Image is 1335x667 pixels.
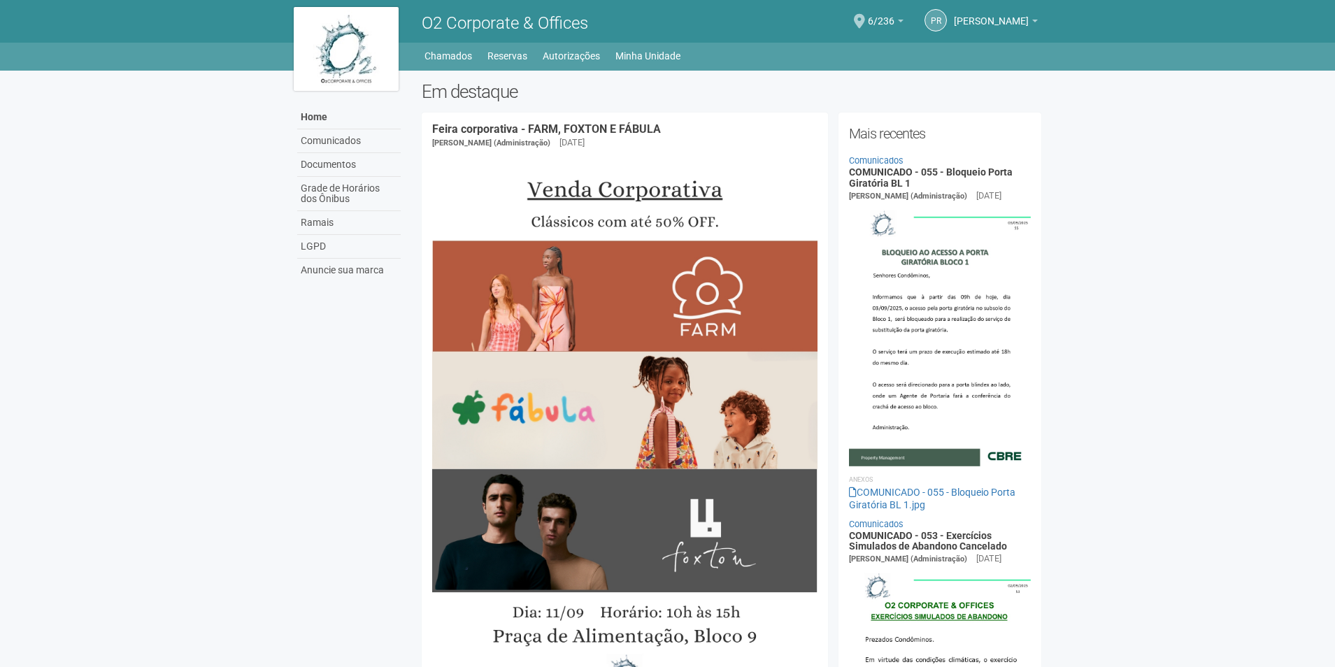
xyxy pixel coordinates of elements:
a: COMUNICADO - 055 - Bloqueio Porta Giratória BL 1 [849,166,1013,188]
a: Ramais [297,211,401,235]
a: Home [297,106,401,129]
a: Comunicados [849,155,904,166]
a: Documentos [297,153,401,177]
a: COMUNICADO - 053 - Exercícios Simulados de Abandono Cancelado [849,530,1007,552]
span: [PERSON_NAME] (Administração) [849,192,967,201]
a: Comunicados [849,519,904,529]
a: Reservas [487,46,527,66]
a: Anuncie sua marca [297,259,401,282]
a: Autorizações [543,46,600,66]
li: Anexos [849,473,1031,486]
span: 6/236 [868,2,894,27]
a: Chamados [424,46,472,66]
span: [PERSON_NAME] (Administração) [849,554,967,564]
h2: Em destaque [422,81,1042,102]
a: Grade de Horários dos Ônibus [297,177,401,211]
h2: Mais recentes [849,123,1031,144]
img: logo.jpg [294,7,399,91]
span: O2 Corporate & Offices [422,13,588,33]
div: [DATE] [976,189,1001,202]
a: 6/236 [868,17,904,29]
div: [DATE] [976,552,1001,565]
a: PR [924,9,947,31]
img: COMUNICADO%20-%20055%20-%20Bloqueio%20Porta%20Girat%C3%B3ria%20BL%201.jpg [849,203,1031,466]
a: Feira corporativa - FARM, FOXTON E FÁBULA [432,122,661,136]
a: COMUNICADO - 055 - Bloqueio Porta Giratória BL 1.jpg [849,487,1015,510]
a: Comunicados [297,129,401,153]
a: LGPD [297,235,401,259]
div: [DATE] [559,136,585,149]
span: [PERSON_NAME] (Administração) [432,138,550,148]
a: Minha Unidade [615,46,680,66]
a: [PERSON_NAME] [954,17,1038,29]
span: PATRÍCIA REGINA COELHO DOS SANTOS [954,2,1029,27]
